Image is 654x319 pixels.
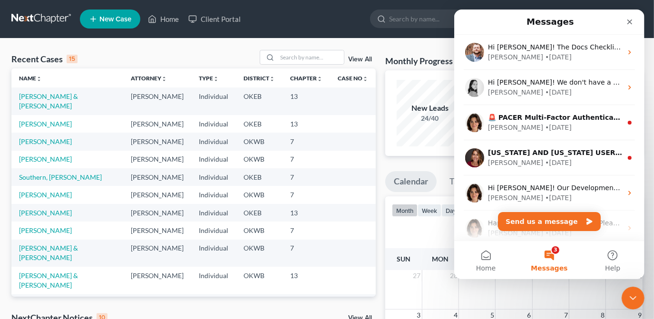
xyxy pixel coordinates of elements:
td: OKWB [236,133,283,150]
td: OKEB [236,204,283,222]
td: Individual [191,115,236,133]
div: • [DATE] [91,78,117,88]
td: 13 [283,204,330,222]
a: Nameunfold_more [19,75,42,82]
td: 7 [283,240,330,267]
td: [PERSON_NAME] [123,186,191,203]
td: Individual [191,204,236,222]
span: Mon [432,255,449,263]
td: Individual [191,168,236,186]
td: OKWB [236,222,283,239]
td: Individual [191,294,236,312]
td: [PERSON_NAME] [123,87,191,115]
td: 13 [283,267,330,294]
span: Help [151,255,166,262]
td: [PERSON_NAME] [123,240,191,267]
td: OKWB [236,240,283,267]
button: month [392,204,418,217]
td: Individual [191,240,236,267]
button: day [441,204,461,217]
td: [PERSON_NAME] [123,115,191,133]
td: [PERSON_NAME] [123,294,191,312]
div: [PERSON_NAME] [34,113,89,123]
div: Recent Cases [11,53,78,65]
td: OKWB [236,267,283,294]
td: [PERSON_NAME] [123,222,191,239]
td: OKWB [236,186,283,203]
i: unfold_more [317,76,322,82]
span: 28 [449,270,459,281]
i: unfold_more [36,76,42,82]
span: Home [22,255,41,262]
iframe: Intercom live chat [622,287,644,309]
td: OKWB [236,151,283,168]
img: Profile image for Lindsey [11,68,30,87]
div: • [DATE] [91,113,117,123]
i: unfold_more [269,76,275,82]
input: Search by name... [277,50,344,64]
a: [PERSON_NAME] & [PERSON_NAME] [19,244,78,261]
a: Typeunfold_more [199,75,219,82]
a: Case Nounfold_more [338,75,368,82]
button: week [418,204,441,217]
td: 13 [283,87,330,115]
div: [PERSON_NAME] [34,43,89,53]
a: Southern, [PERSON_NAME] [19,173,102,181]
div: [PERSON_NAME] [34,78,89,88]
td: Individual [191,186,236,203]
a: [PERSON_NAME] & [PERSON_NAME] [19,92,78,110]
td: OKEB [236,168,283,186]
i: unfold_more [362,76,368,82]
td: OKEB [236,294,283,312]
div: • [DATE] [91,184,117,193]
a: Client Portal [184,10,245,28]
input: Search by name... [389,10,476,28]
td: [PERSON_NAME] [123,168,191,186]
div: • [DATE] [91,43,117,53]
td: Individual [191,87,236,115]
a: [PERSON_NAME] [19,155,72,163]
div: [PERSON_NAME] [34,184,89,193]
a: [PERSON_NAME] [19,209,72,217]
td: 13 [283,115,330,133]
a: Tasks [441,171,478,192]
h3: Monthly Progress [385,55,453,67]
td: 7 [283,133,330,150]
a: Chapterunfold_more [290,75,322,82]
img: Profile image for Emma [11,209,30,228]
button: Messages [63,232,127,270]
td: 7 [283,186,330,203]
span: Sun [397,255,410,263]
a: [PERSON_NAME] & [PERSON_NAME] [19,271,78,289]
a: View All [348,56,372,63]
td: 7 [283,294,330,312]
span: Messages [77,255,113,262]
img: Profile image for Emma [11,174,30,193]
span: Happy to help, [PERSON_NAME]! Please let me know if you need help with anything else [34,210,329,217]
td: [PERSON_NAME] [123,151,191,168]
a: Calendar [385,171,437,192]
a: Home [143,10,184,28]
iframe: Intercom live chat [454,10,644,279]
a: [PERSON_NAME] [19,226,72,234]
a: [PERSON_NAME] [19,120,72,128]
img: Profile image for Katie [11,139,30,158]
span: New Case [99,16,131,23]
a: [PERSON_NAME] [19,137,72,145]
div: [PERSON_NAME] [34,148,89,158]
div: 15 [67,55,78,63]
div: • [DATE] [91,148,117,158]
i: unfold_more [161,76,167,82]
td: [PERSON_NAME] [123,267,191,294]
button: Help [127,232,190,270]
td: Individual [191,222,236,239]
td: 7 [283,151,330,168]
td: [PERSON_NAME] [123,204,191,222]
a: Districtunfold_more [244,75,275,82]
a: Attorneyunfold_more [131,75,167,82]
div: • [DATE] [91,219,117,229]
button: Send us a message [44,203,146,222]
